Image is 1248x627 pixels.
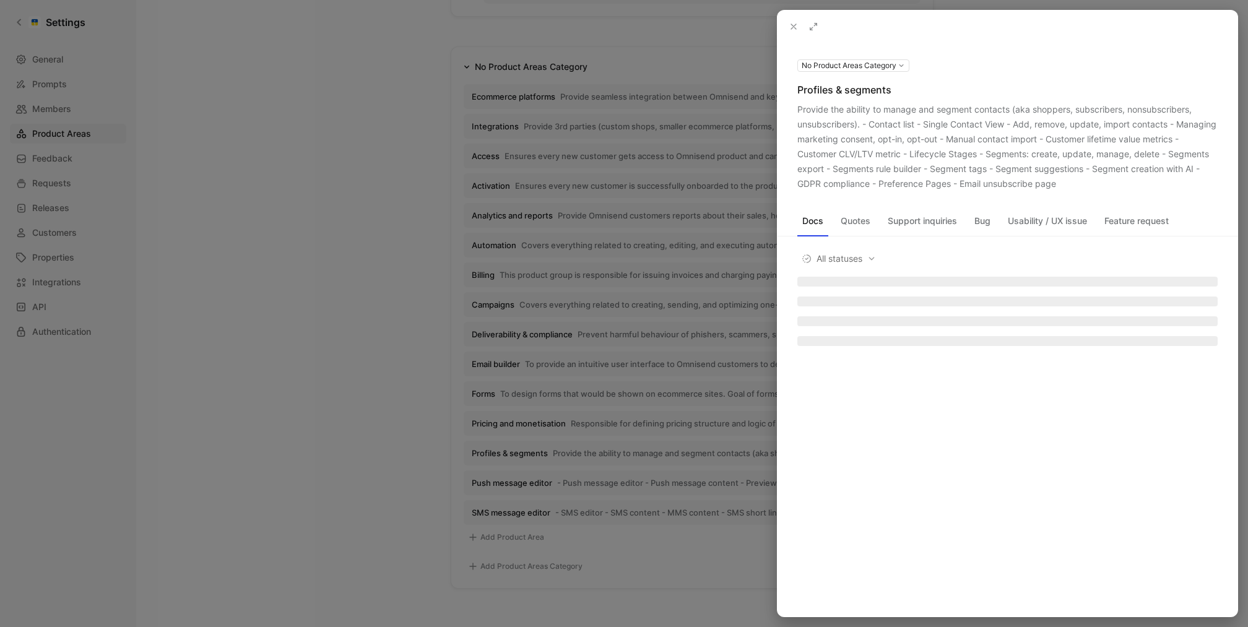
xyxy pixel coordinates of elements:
div: Provide the ability to manage and segment contacts (aka shoppers, subscribers, nonsubscribers, un... [797,102,1218,191]
button: No Product Areas Category [797,59,909,72]
button: Docs [797,211,828,231]
div: Profiles & segments [797,82,1218,97]
span: All statuses [802,251,876,266]
button: Usability / UX issue [1003,211,1092,231]
button: All statuses [797,251,880,267]
button: Quotes [836,211,875,231]
button: Feature request [1099,211,1174,231]
button: Bug [969,211,995,231]
button: Support inquiries [883,211,962,231]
